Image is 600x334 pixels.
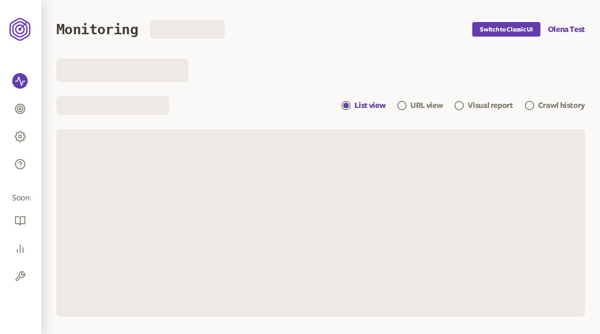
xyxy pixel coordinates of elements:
[472,22,540,37] button: Switch to Classic UI
[525,100,585,111] a: Crawl history
[548,24,585,35] button: Olena Test
[454,100,513,111] a: Visual report
[410,100,443,111] div: URL view
[468,100,513,111] div: Visual report
[397,100,443,111] a: URL view
[354,100,385,111] div: List view
[341,96,585,115] div: Navigation
[341,100,385,111] a: List view
[56,21,138,38] h1: Monitoring
[12,193,29,204] span: Soon:
[538,100,585,111] div: Crawl history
